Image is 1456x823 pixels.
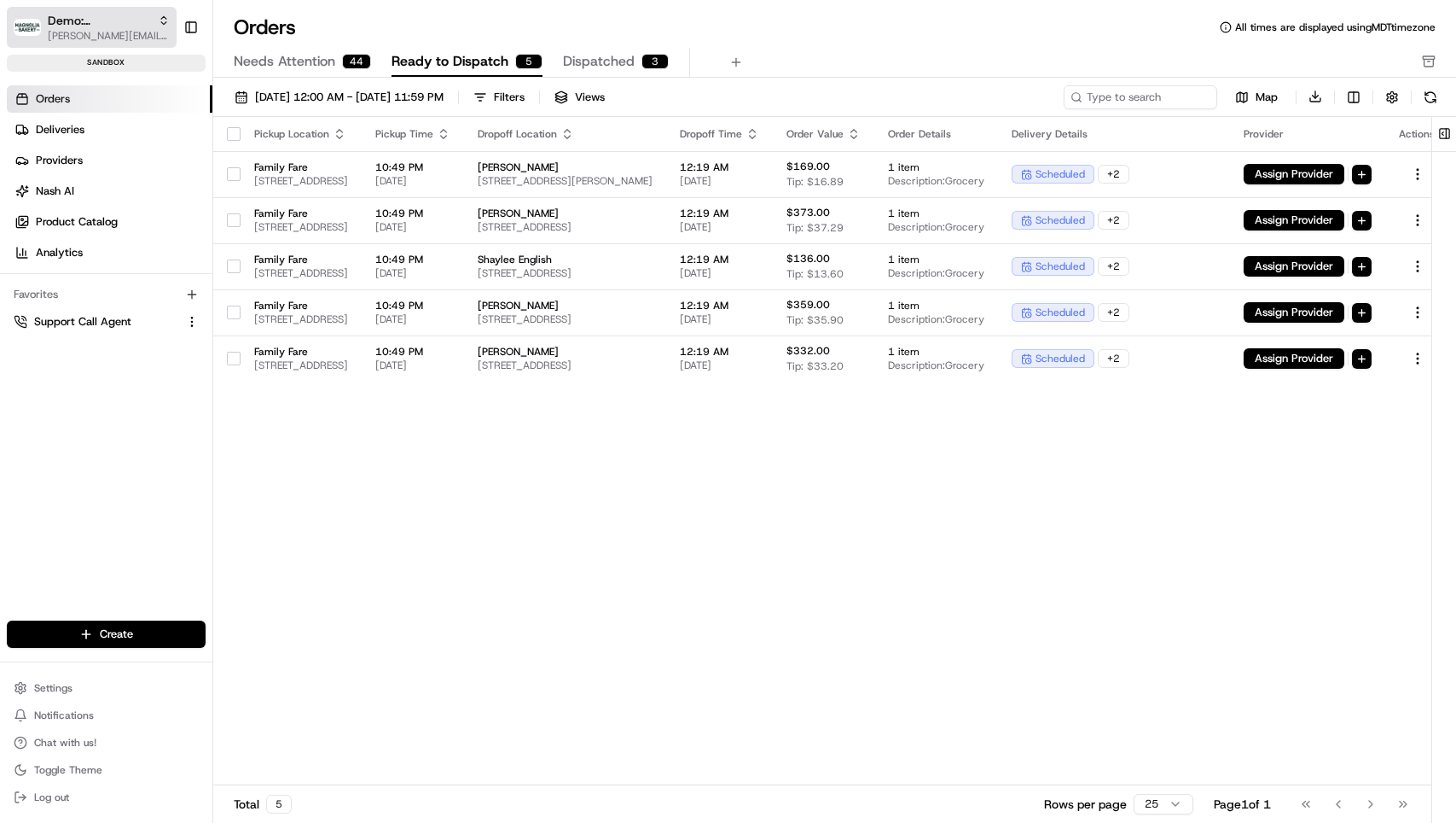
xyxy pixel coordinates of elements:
button: Chat with us! [7,731,206,755]
span: [DATE] [680,312,759,326]
input: Clear [44,110,281,128]
span: $332.00 [786,344,830,358]
span: Dispatched [563,51,635,72]
span: [STREET_ADDRESS] [254,266,348,280]
span: Notifications [34,709,94,722]
div: Actions [1399,127,1436,141]
div: Order Value [786,127,861,141]
a: Providers [7,147,212,174]
span: Product Catalog [36,214,118,230]
span: 12:19 AM [680,207,759,220]
span: Description: Grocery [888,359,984,372]
button: Map [1224,87,1289,108]
button: Toggle Theme [7,758,206,782]
span: [DATE] [680,266,759,280]
a: Deliveries [7,116,212,143]
span: Tip: $35.90 [786,313,844,327]
h1: Orders [234,14,296,41]
div: Filters [494,90,525,105]
div: Page 1 of 1 [1214,796,1271,813]
div: Total [234,795,292,814]
button: [DATE] 12:00 AM - [DATE] 11:59 PM [227,85,451,109]
div: Order Details [888,127,984,141]
img: 1736555255976-a54dd68f-1ca7-489b-9aae-adbdc363a1c4 [17,163,48,194]
a: Analytics [7,239,212,266]
span: [PERSON_NAME] [478,299,653,312]
span: [STREET_ADDRESS] [478,359,653,372]
a: Powered byPylon [120,289,206,302]
span: Description: Grocery [888,220,984,234]
span: 10:49 PM [375,253,450,266]
div: Start new chat [58,163,280,180]
span: 10:49 PM [375,345,450,359]
span: [DATE] 12:00 AM - [DATE] 11:59 PM [255,90,444,105]
span: Family Fare [254,161,348,174]
span: [DATE] [375,174,450,188]
div: Delivery Details [1012,127,1216,141]
button: Assign Provider [1244,348,1344,369]
span: $169.00 [786,160,830,173]
span: Log out [34,791,69,804]
span: Analytics [36,245,83,260]
span: Create [100,627,133,642]
span: [DATE] [375,220,450,234]
span: Family Fare [254,299,348,312]
span: Description: Grocery [888,266,984,280]
span: 12:19 AM [680,299,759,312]
span: Tip: $37.29 [786,221,844,235]
input: Type to search [1064,85,1217,109]
div: + 2 [1098,349,1129,368]
span: Tip: $33.20 [786,359,844,373]
span: Deliveries [36,122,84,137]
span: All times are displayed using MDT timezone [1235,20,1436,34]
a: Support Call Agent [14,314,178,330]
span: Pylon [170,289,206,302]
span: Map [1256,90,1278,105]
button: Support Call Agent [7,308,206,336]
button: Start new chat [290,168,310,189]
div: Dropoff Location [478,127,653,141]
span: [STREET_ADDRESS] [254,174,348,188]
span: scheduled [1035,306,1085,319]
span: [PERSON_NAME] [478,161,653,174]
span: [STREET_ADDRESS] [254,359,348,372]
button: Log out [7,785,206,809]
span: $359.00 [786,298,830,312]
button: Settings [7,676,206,700]
span: [PERSON_NAME][EMAIL_ADDRESS][DOMAIN_NAME] [48,29,170,43]
div: + 2 [1098,165,1129,184]
button: Refresh [1418,85,1442,109]
p: Welcome 👋 [17,68,310,96]
button: Views [547,85,612,109]
button: Demo: BennyDemo: [PERSON_NAME][PERSON_NAME][EMAIL_ADDRESS][DOMAIN_NAME] [7,7,177,48]
div: Pickup Location [254,127,348,141]
span: 12:19 AM [680,161,759,174]
span: Ready to Dispatch [392,51,508,72]
span: [DATE] [680,359,759,372]
span: [STREET_ADDRESS] [478,266,653,280]
button: Assign Provider [1244,164,1344,184]
button: Filters [466,85,532,109]
img: Demo: Benny [14,19,41,37]
span: Tip: $13.60 [786,267,844,281]
span: Knowledge Base [34,248,131,265]
span: Family Fare [254,345,348,359]
span: 12:19 AM [680,345,759,359]
span: [STREET_ADDRESS][PERSON_NAME] [478,174,653,188]
div: 📗 [17,249,31,263]
div: 44 [342,54,371,69]
div: 5 [266,795,292,814]
div: + 2 [1098,257,1129,276]
div: Favorites [7,281,206,308]
span: [STREET_ADDRESS] [254,220,348,234]
div: 3 [641,54,669,69]
span: 1 item [888,161,984,174]
span: [PERSON_NAME] [478,207,653,220]
span: scheduled [1035,260,1085,273]
span: 10:49 PM [375,161,450,174]
a: Product Catalog [7,208,212,236]
div: Provider [1244,127,1372,141]
span: Description: Grocery [888,312,984,326]
span: Chat with us! [34,736,96,750]
span: [DATE] [680,174,759,188]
